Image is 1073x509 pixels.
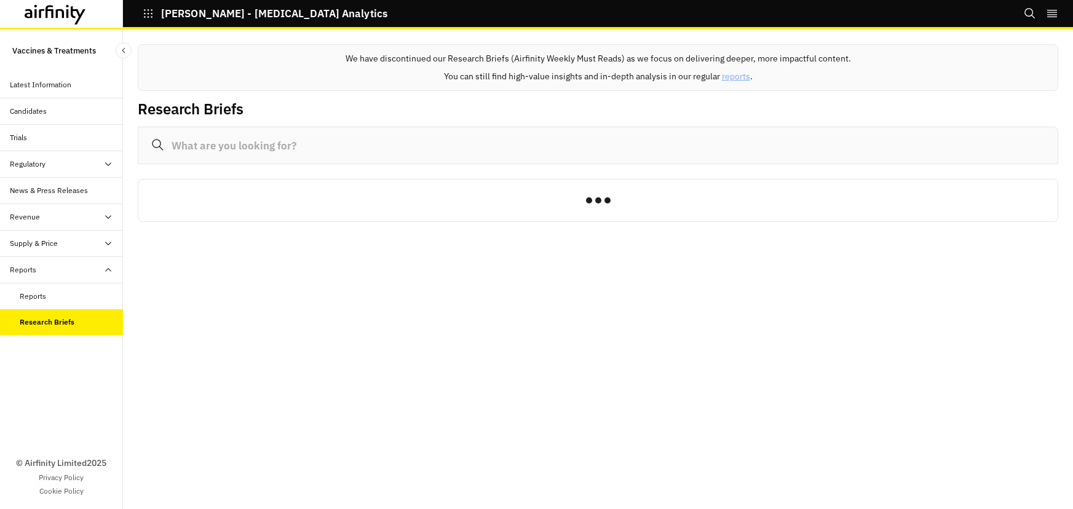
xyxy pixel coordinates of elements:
[20,291,46,302] div: Reports
[143,3,387,24] button: [PERSON_NAME] - [MEDICAL_DATA] Analytics
[10,264,36,275] div: Reports
[10,132,27,143] div: Trials
[39,472,84,483] a: Privacy Policy
[10,159,46,170] div: Regulatory
[39,486,84,497] a: Cookie Policy
[116,42,132,58] button: Close Sidebar
[444,70,753,83] p: You can still find high-value insights and in-depth analysis in our regular .
[10,79,71,90] div: Latest Information
[20,317,74,328] div: Research Briefs
[10,238,58,249] div: Supply & Price
[346,52,851,65] p: We have discontinued our Research Briefs (Airfinity Weekly Must Reads) as we focus on delivering ...
[1024,3,1036,24] button: Search
[10,106,47,117] div: Candidates
[12,39,96,62] p: Vaccines & Treatments
[16,457,106,470] p: © Airfinity Limited 2025
[138,127,1058,164] input: What are you looking for?
[138,100,244,118] h2: Research Briefs
[10,211,40,223] div: Revenue
[722,71,750,82] a: reports
[161,8,387,19] p: [PERSON_NAME] - [MEDICAL_DATA] Analytics
[10,185,88,196] div: News & Press Releases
